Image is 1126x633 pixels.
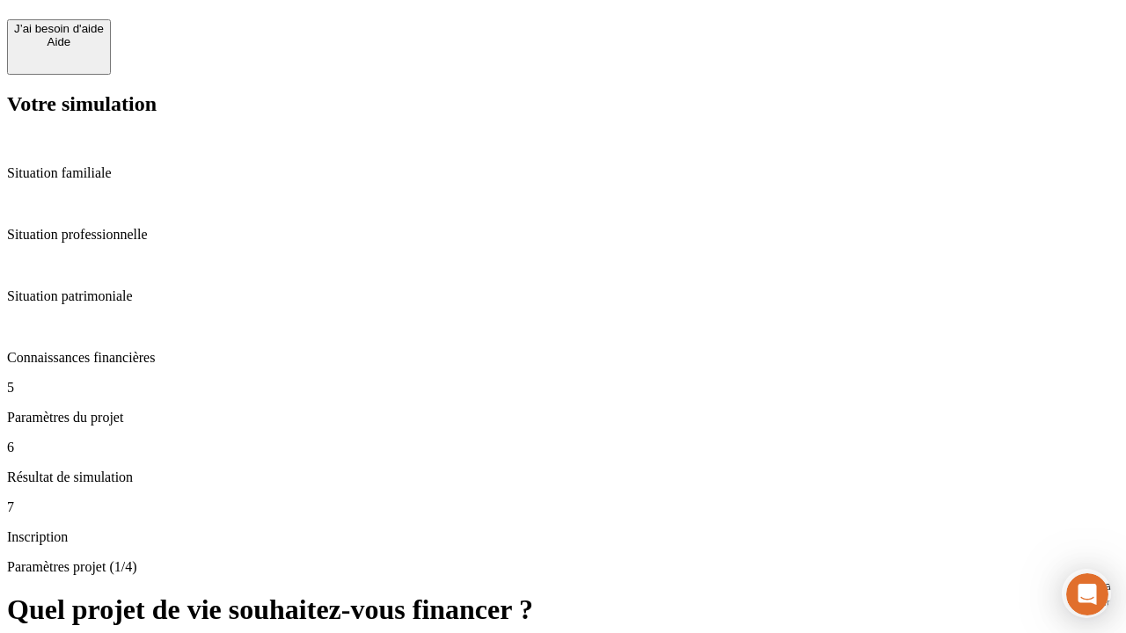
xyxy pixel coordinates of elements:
p: Inscription [7,529,1119,545]
p: Connaissances financières [7,350,1119,366]
p: 5 [7,380,1119,396]
p: Paramètres projet (1/4) [7,559,1119,575]
p: Situation professionnelle [7,227,1119,243]
iframe: Intercom live chat [1066,573,1108,615]
p: Paramètres du projet [7,410,1119,426]
p: Résultat de simulation [7,469,1119,485]
iframe: Intercom live chat discovery launcher [1062,569,1111,618]
p: 6 [7,440,1119,455]
div: J’ai besoin d'aide [14,22,104,35]
p: 7 [7,499,1119,515]
p: Situation patrimoniale [7,288,1119,304]
div: Aide [14,35,104,48]
h1: Quel projet de vie souhaitez-vous financer ? [7,593,1119,626]
h2: Votre simulation [7,92,1119,116]
button: J’ai besoin d'aideAide [7,19,111,75]
p: Situation familiale [7,165,1119,181]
